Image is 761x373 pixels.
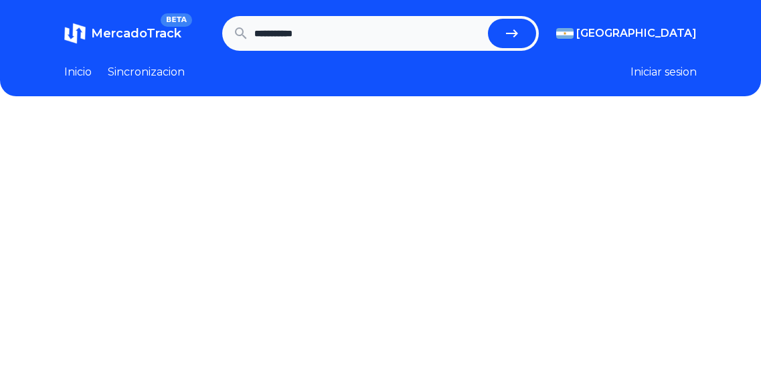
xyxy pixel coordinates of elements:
[576,25,697,41] span: [GEOGRAPHIC_DATA]
[556,28,574,39] img: Argentina
[64,64,92,80] a: Inicio
[556,25,697,41] button: [GEOGRAPHIC_DATA]
[64,23,86,44] img: MercadoTrack
[108,64,185,80] a: Sincronizacion
[91,26,181,41] span: MercadoTrack
[630,64,697,80] button: Iniciar sesion
[64,23,181,44] a: MercadoTrackBETA
[161,13,192,27] span: BETA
